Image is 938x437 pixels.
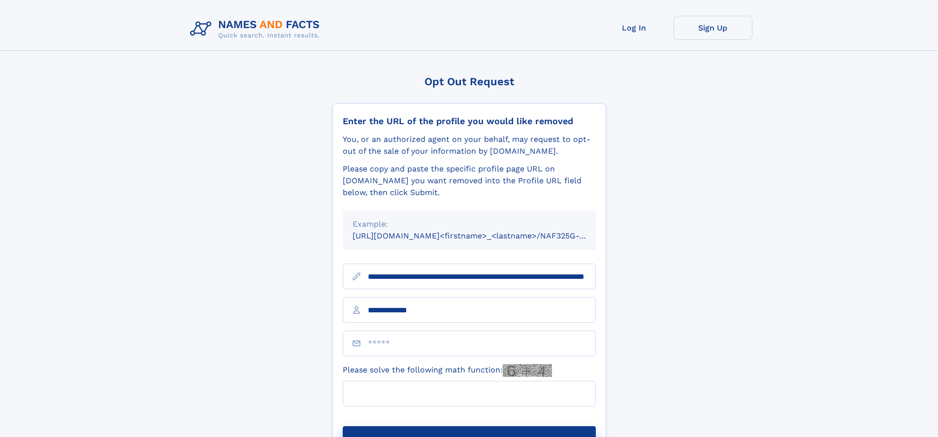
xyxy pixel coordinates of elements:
a: Sign Up [674,16,752,40]
div: Enter the URL of the profile you would like removed [343,116,596,127]
div: Example: [353,218,586,230]
div: You, or an authorized agent on your behalf, may request to opt-out of the sale of your informatio... [343,134,596,157]
div: Opt Out Request [332,75,606,88]
small: [URL][DOMAIN_NAME]<firstname>_<lastname>/NAF325G-xxxxxxxx [353,231,615,240]
img: Logo Names and Facts [186,16,328,42]
div: Please copy and paste the specific profile page URL on [DOMAIN_NAME] you want removed into the Pr... [343,163,596,199]
label: Please solve the following math function: [343,364,552,377]
a: Log In [595,16,674,40]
